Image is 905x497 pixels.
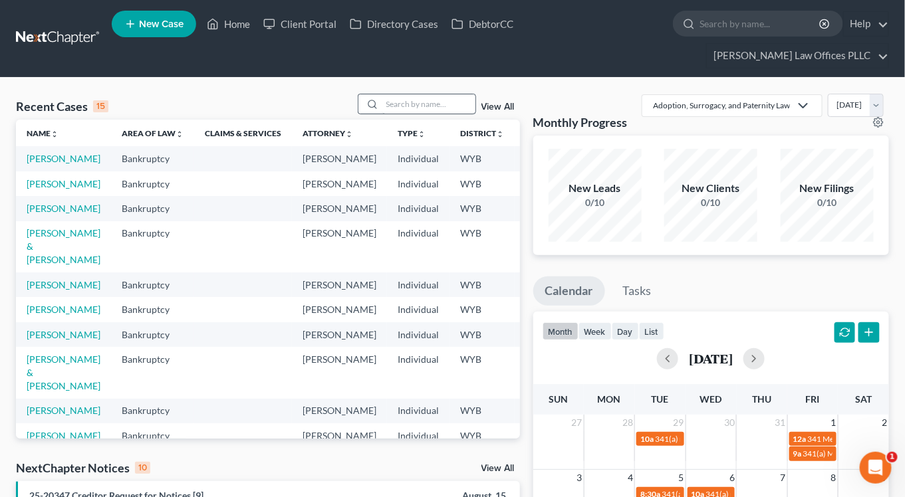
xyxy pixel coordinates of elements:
a: Districtunfold_more [460,128,504,138]
a: Typeunfold_more [398,128,426,138]
h3: Monthly Progress [533,114,628,130]
div: Recent Cases [16,98,108,114]
span: 2 [881,415,889,431]
a: [PERSON_NAME] [27,304,100,315]
a: [PERSON_NAME] [27,178,100,189]
td: Bankruptcy [111,171,194,196]
span: 341 Meeting [808,434,852,444]
td: [PERSON_NAME] [292,272,387,297]
td: [PERSON_NAME] [292,297,387,322]
i: unfold_more [496,130,504,138]
td: Bankruptcy [111,423,194,448]
a: [PERSON_NAME] [27,329,100,340]
td: Individual [387,221,450,272]
span: 31 [774,415,787,431]
i: unfold_more [345,130,353,138]
input: Search by name... [382,94,475,114]
td: WYB [450,297,515,322]
span: 1 [887,452,898,462]
td: Individual [387,322,450,347]
div: 10 [135,462,150,474]
i: unfold_more [51,130,59,138]
div: New Filings [781,181,874,196]
a: Attorneyunfold_more [303,128,353,138]
span: 7 [779,470,787,486]
span: 27 [571,415,584,431]
td: [PERSON_NAME] [292,221,387,272]
td: 13 [515,399,581,423]
input: Search by name... [700,11,821,36]
td: 7 [515,221,581,272]
span: 30 [723,415,736,431]
td: Individual [387,399,450,423]
td: [PERSON_NAME] [292,146,387,171]
div: Adoption, Surrogacy, and Paternity Law [653,100,790,111]
button: list [639,322,664,340]
td: 7 [515,297,581,322]
a: [PERSON_NAME] [27,279,100,290]
td: Individual [387,272,450,297]
td: Individual [387,196,450,221]
td: 7 [515,146,581,171]
span: 12a [793,434,807,444]
td: Individual [387,347,450,398]
a: Help [844,12,888,36]
td: Bankruptcy [111,221,194,272]
span: 341(a) meeting for [PERSON_NAME] [655,434,783,444]
span: 5 [678,470,686,486]
a: [PERSON_NAME] & [PERSON_NAME] [27,227,100,265]
td: Individual [387,297,450,322]
a: [PERSON_NAME] [27,405,100,416]
span: 8 [830,470,838,486]
td: 7 [515,322,581,347]
td: Bankruptcy [111,272,194,297]
a: Directory Cases [343,12,445,36]
td: WYB [450,347,515,398]
a: [PERSON_NAME] Law Offices PLLC [707,44,888,68]
td: WYB [450,221,515,272]
td: WYB [450,423,515,448]
a: Client Portal [257,12,343,36]
td: Individual [387,146,450,171]
button: month [543,322,579,340]
td: [PERSON_NAME] [292,171,387,196]
span: Mon [598,393,621,405]
div: NextChapter Notices [16,460,150,476]
a: [PERSON_NAME] [27,430,100,441]
td: Individual [387,171,450,196]
a: Area of Lawunfold_more [122,128,184,138]
td: WYB [450,399,515,423]
a: [PERSON_NAME] [27,203,100,214]
div: New Leads [549,181,642,196]
td: [PERSON_NAME] [292,399,387,423]
span: 6 [728,470,736,486]
a: Tasks [611,276,664,306]
span: 3 [576,470,584,486]
div: 0/10 [664,196,757,209]
span: 4 [626,470,634,486]
div: 0/10 [781,196,874,209]
td: WYB [450,322,515,347]
span: Fri [806,393,820,405]
a: View All [481,102,515,112]
td: Bankruptcy [111,297,194,322]
td: 13 [515,171,581,196]
button: day [612,322,639,340]
span: New Case [139,19,184,29]
h2: [DATE] [689,351,733,365]
div: 15 [93,100,108,112]
span: 28 [621,415,634,431]
td: Bankruptcy [111,399,194,423]
span: 10a [640,434,654,444]
a: Calendar [533,276,605,306]
td: 13 [515,347,581,398]
th: Claims & Services [194,120,292,146]
i: unfold_more [418,130,426,138]
div: New Clients [664,181,757,196]
span: Tue [652,393,669,405]
td: Individual [387,423,450,448]
td: [PERSON_NAME] [292,347,387,398]
span: Sun [549,393,568,405]
td: Bankruptcy [111,146,194,171]
span: 9a [793,448,802,458]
